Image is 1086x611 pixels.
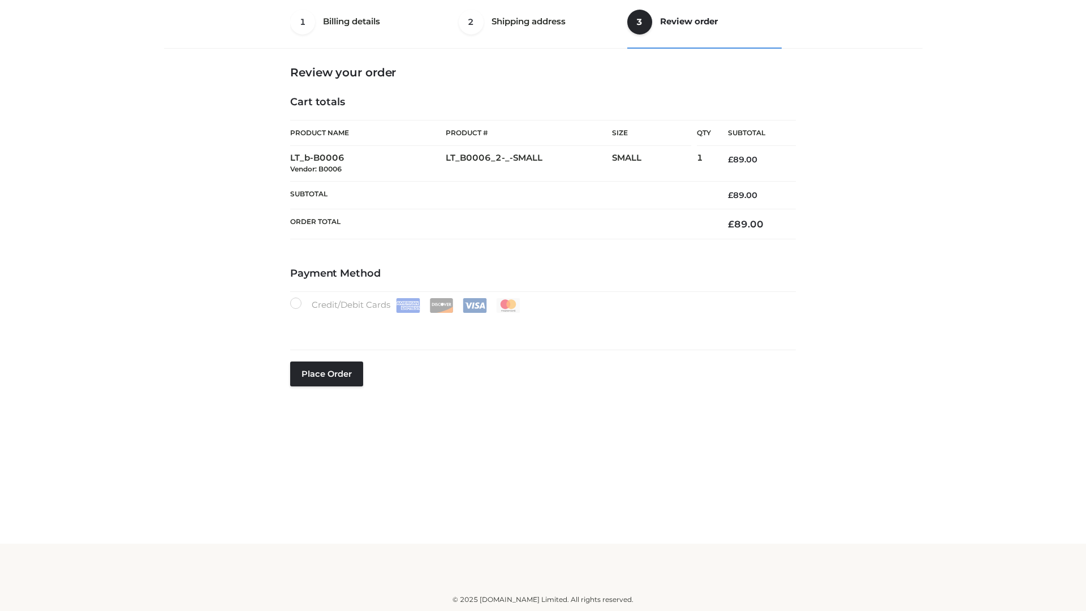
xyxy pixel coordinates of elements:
[697,146,711,182] td: 1
[463,298,487,313] img: Visa
[290,298,522,313] label: Credit/Debit Cards
[711,121,796,146] th: Subtotal
[728,218,734,230] span: £
[728,190,733,200] span: £
[297,318,789,330] iframe: Secure card payment input frame
[168,594,918,605] div: © 2025 [DOMAIN_NAME] Limited. All rights reserved.
[290,120,446,146] th: Product Name
[396,298,420,313] img: Amex
[446,120,612,146] th: Product #
[728,154,733,165] span: £
[697,120,711,146] th: Qty
[290,209,711,239] th: Order Total
[496,298,520,313] img: Mastercard
[612,146,697,182] td: SMALL
[290,165,342,173] small: Vendor: B0006
[429,298,454,313] img: Discover
[290,268,796,280] h4: Payment Method
[728,154,757,165] bdi: 89.00
[290,362,363,386] button: Place order
[290,181,711,209] th: Subtotal
[290,96,796,109] h4: Cart totals
[446,146,612,182] td: LT_B0006_2-_-SMALL
[290,146,446,182] td: LT_b-B0006
[290,66,796,79] h3: Review your order
[612,121,691,146] th: Size
[728,218,764,230] bdi: 89.00
[728,190,757,200] bdi: 89.00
